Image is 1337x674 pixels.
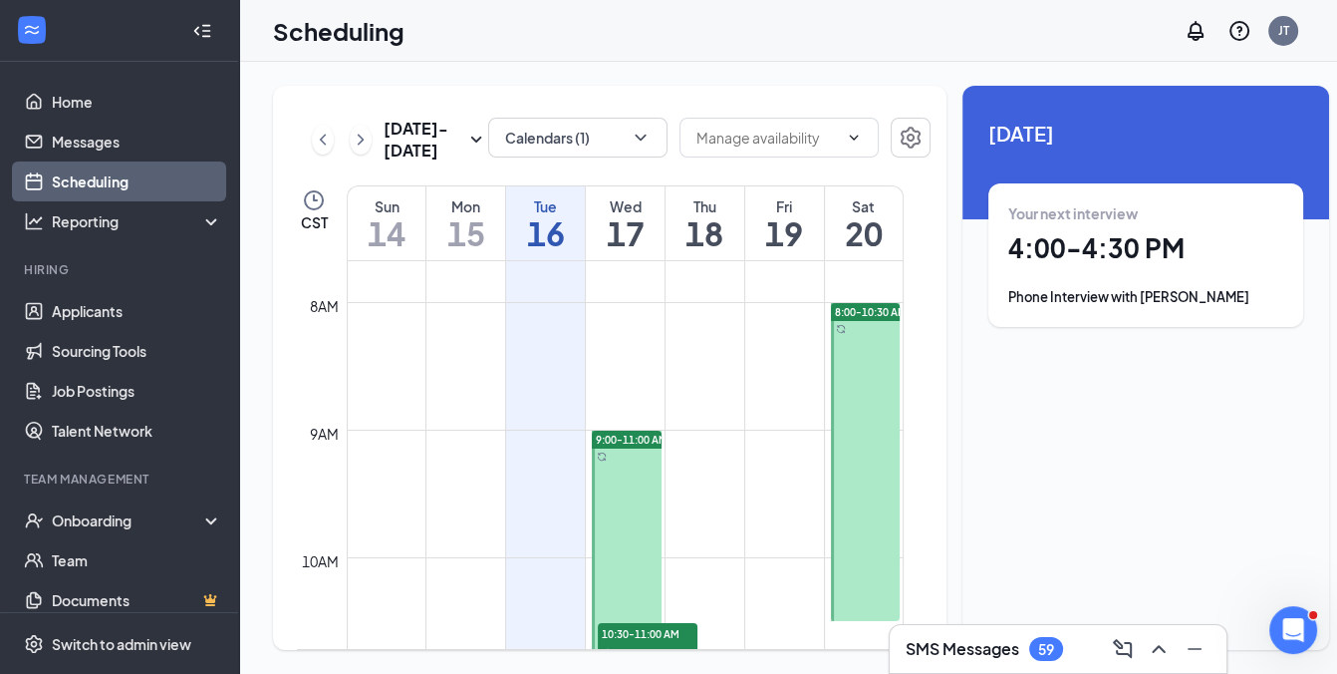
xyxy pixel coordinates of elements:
span: 8:00-10:30 AM [835,305,907,319]
a: September 15, 2025 [426,186,505,260]
h1: 17 [586,216,665,250]
input: Manage availability [696,127,838,149]
div: 10am [298,550,343,572]
svg: User [602,648,614,660]
div: Onboarding [52,510,205,530]
h1: 19 [745,216,824,250]
svg: UserCheck [24,510,44,530]
a: September 20, 2025 [825,186,903,260]
svg: Sync [597,452,607,462]
a: Settings [891,118,931,162]
h3: [DATE] - [DATE] [384,118,464,162]
svg: Clock [302,188,326,212]
svg: ChevronDown [631,128,651,148]
svg: ChevronUp [1147,637,1171,661]
div: Mon [426,196,505,216]
button: Calendars (1)ChevronDown [488,118,668,158]
span: 1 [617,647,623,661]
div: Hiring [24,261,218,278]
button: ChevronRight [350,125,372,155]
a: Home [52,82,222,122]
h1: 20 [825,216,903,250]
svg: Minimize [1183,637,1206,661]
svg: ChevronLeft [313,128,333,152]
span: [DATE] [988,118,1303,149]
svg: ChevronDown [846,130,862,146]
div: JT [1278,22,1289,39]
div: Phone Interview with [PERSON_NAME] [1008,287,1283,307]
svg: Analysis [24,211,44,231]
h1: 4:00 - 4:30 PM [1008,231,1283,265]
h1: 15 [426,216,505,250]
h1: Scheduling [273,14,404,48]
a: September 19, 2025 [745,186,824,260]
div: Switch to admin view [52,634,191,654]
a: Applicants [52,291,222,331]
div: Tue [506,196,585,216]
div: Thu [666,196,744,216]
div: Wed [586,196,665,216]
svg: Notifications [1184,19,1207,43]
a: Messages [52,122,222,162]
div: 8am [306,295,343,317]
a: September 14, 2025 [348,186,425,260]
span: 10:30-11:00 AM [598,623,697,643]
span: 9:00-11:00 AM [596,433,668,447]
h1: 14 [348,216,425,250]
svg: Settings [24,634,44,654]
svg: ChevronRight [351,128,371,152]
h1: 16 [506,216,585,250]
a: September 16, 2025 [506,186,585,260]
iframe: Intercom live chat [1269,606,1317,654]
h1: 18 [666,216,744,250]
button: ChevronLeft [312,125,334,155]
svg: SmallChevronDown [464,128,488,152]
svg: Settings [899,126,923,150]
div: Sat [825,196,903,216]
div: 9am [306,423,343,445]
svg: WorkstreamLogo [22,20,42,40]
div: 59 [1038,641,1054,658]
a: September 18, 2025 [666,186,744,260]
div: Your next interview [1008,203,1283,223]
a: Sourcing Tools [52,331,222,371]
div: Team Management [24,471,218,488]
div: Sun [348,196,425,216]
a: Job Postings [52,371,222,411]
svg: Sync [836,324,846,334]
a: September 17, 2025 [586,186,665,260]
svg: QuestionInfo [1227,19,1251,43]
a: Scheduling [52,162,222,201]
button: ChevronUp [1143,633,1175,665]
button: Settings [891,118,931,158]
a: Talent Network [52,411,222,451]
svg: ComposeMessage [1111,637,1135,661]
svg: Collapse [192,21,212,41]
span: CST [301,212,328,232]
h3: SMS Messages [906,638,1019,660]
div: Reporting [52,211,223,231]
a: DocumentsCrown [52,580,222,620]
button: ComposeMessage [1107,633,1139,665]
div: Fri [745,196,824,216]
button: Minimize [1179,633,1210,665]
a: Team [52,540,222,580]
